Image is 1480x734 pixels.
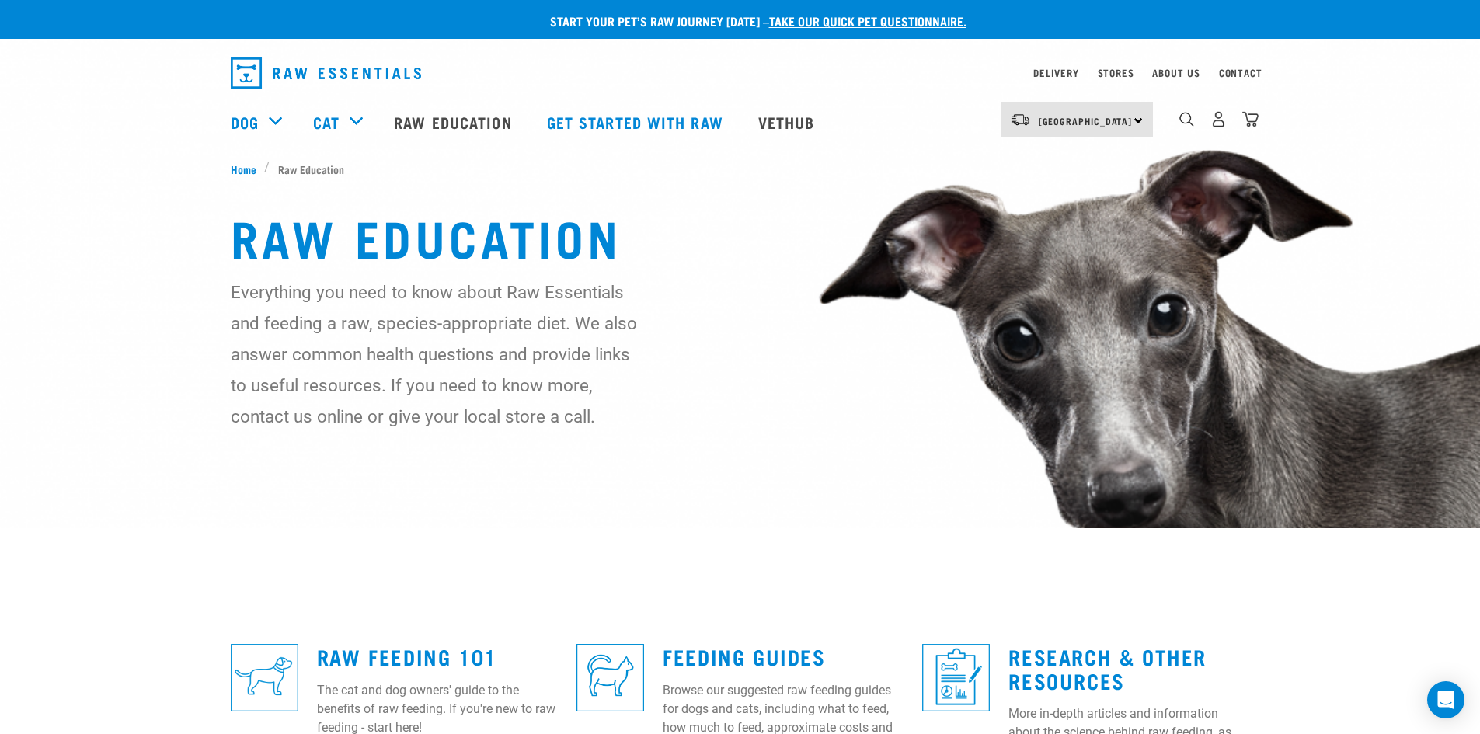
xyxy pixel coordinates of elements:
a: Research & Other Resources [1008,650,1207,686]
a: Get started with Raw [531,91,743,153]
img: re-icons-cat2-sq-blue.png [576,644,644,711]
a: Dog [231,110,259,134]
a: Stores [1098,70,1134,75]
span: [GEOGRAPHIC_DATA] [1039,118,1133,123]
img: user.png [1210,111,1227,127]
img: Raw Essentials Logo [231,57,421,89]
img: re-icons-healthcheck1-sq-blue.png [922,644,990,711]
a: Raw Feeding 101 [317,650,497,662]
a: take our quick pet questionnaire. [769,17,966,24]
nav: breadcrumbs [231,161,1250,177]
span: Home [231,161,256,177]
a: Home [231,161,265,177]
p: Everything you need to know about Raw Essentials and feeding a raw, species-appropriate diet. We ... [231,277,639,432]
a: Cat [313,110,340,134]
img: home-icon@2x.png [1242,111,1259,127]
a: About Us [1152,70,1200,75]
a: Vethub [743,91,834,153]
h1: Raw Education [231,208,1250,264]
img: home-icon-1@2x.png [1179,112,1194,127]
a: Delivery [1033,70,1078,75]
a: Feeding Guides [663,650,825,662]
a: Contact [1219,70,1262,75]
a: Raw Education [378,91,531,153]
img: van-moving.png [1010,113,1031,127]
div: Open Intercom Messenger [1427,681,1464,718]
nav: dropdown navigation [218,51,1262,95]
img: re-icons-dog3-sq-blue.png [231,644,298,711]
